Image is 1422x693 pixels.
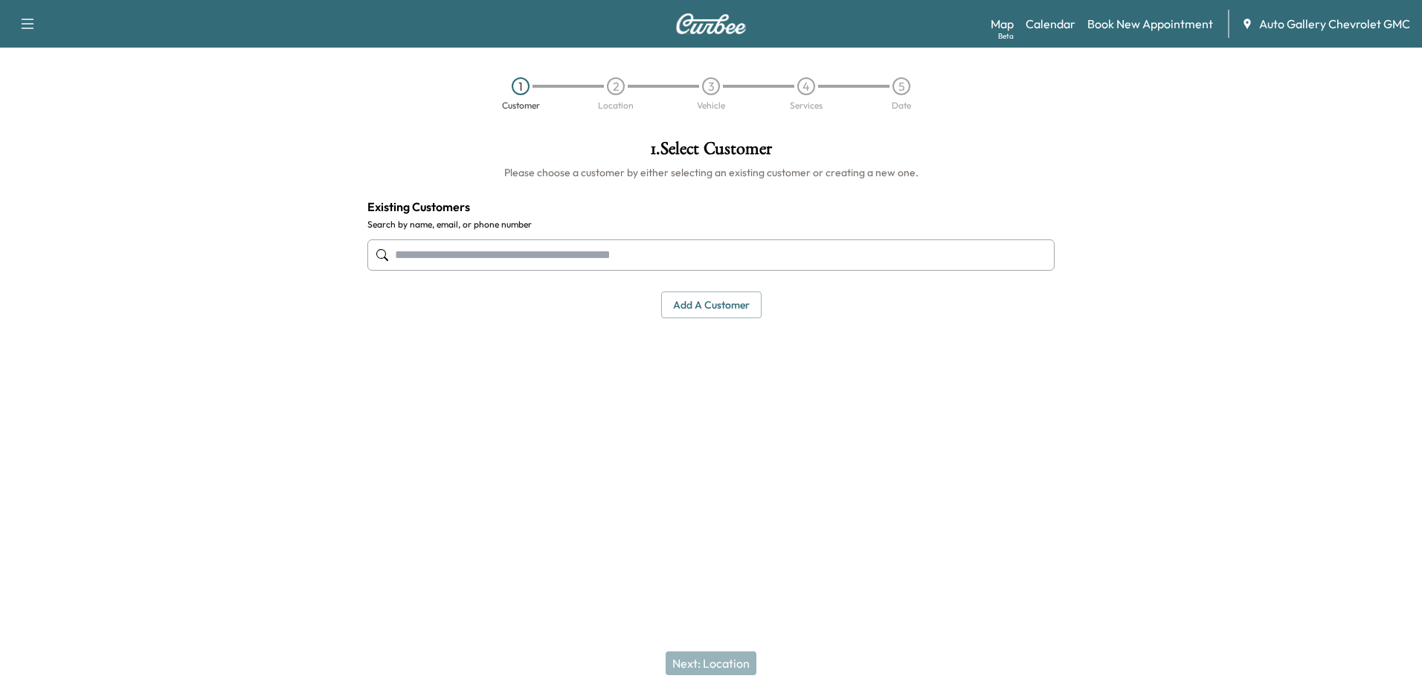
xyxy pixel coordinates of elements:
div: Services [790,101,823,110]
div: Customer [502,101,540,110]
div: Beta [998,30,1014,42]
label: Search by name, email, or phone number [367,219,1055,231]
a: Book New Appointment [1087,15,1213,33]
h1: 1 . Select Customer [367,140,1055,165]
div: 1 [512,77,530,95]
span: Auto Gallery Chevrolet GMC [1259,15,1410,33]
div: Vehicle [697,101,725,110]
div: Location [598,101,634,110]
div: 5 [892,77,910,95]
button: Add a customer [661,291,762,319]
h6: Please choose a customer by either selecting an existing customer or creating a new one. [367,165,1055,180]
h4: Existing Customers [367,198,1055,216]
div: 4 [797,77,815,95]
div: 2 [607,77,625,95]
img: Curbee Logo [675,13,747,34]
a: Calendar [1026,15,1075,33]
div: 3 [702,77,720,95]
div: Date [892,101,911,110]
a: MapBeta [991,15,1014,33]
